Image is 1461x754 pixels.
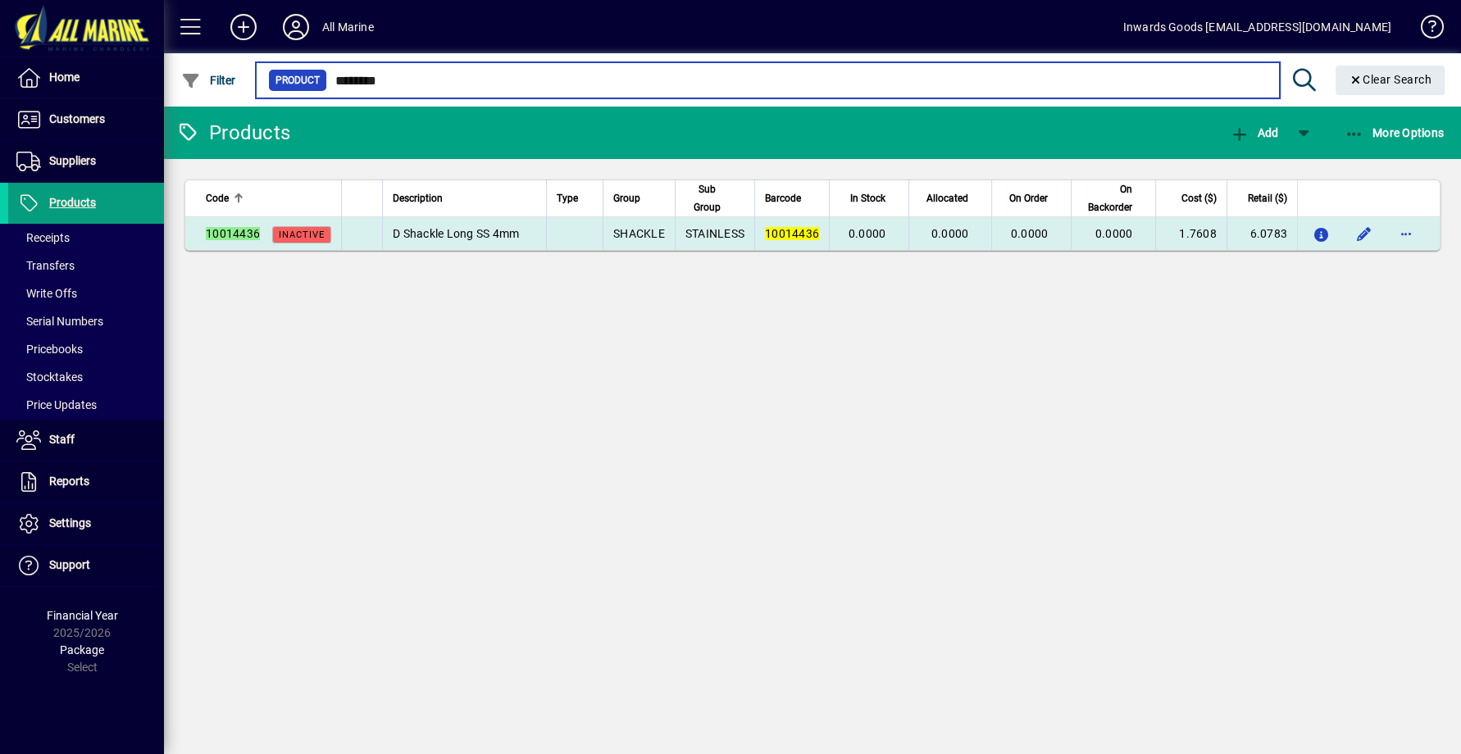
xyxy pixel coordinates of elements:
[840,189,900,207] div: In Stock
[60,643,104,656] span: Package
[8,224,164,252] a: Receipts
[16,315,103,328] span: Serial Numbers
[393,227,519,240] span: D Shackle Long SS 4mm
[1340,118,1449,148] button: More Options
[1393,220,1419,247] button: More options
[49,433,75,446] span: Staff
[1095,227,1133,240] span: 0.0000
[557,189,578,207] span: Type
[8,391,164,419] a: Price Updates
[8,279,164,307] a: Write Offs
[49,112,105,125] span: Customers
[8,461,164,502] a: Reports
[919,189,983,207] div: Allocated
[393,189,536,207] div: Description
[16,370,83,384] span: Stocktakes
[49,475,89,488] span: Reports
[16,287,77,300] span: Write Offs
[850,189,885,207] span: In Stock
[765,189,819,207] div: Barcode
[613,189,640,207] span: Group
[49,558,90,571] span: Support
[16,231,70,244] span: Receipts
[1336,66,1445,95] button: Clear
[8,545,164,586] a: Support
[8,99,164,140] a: Customers
[613,189,665,207] div: Group
[8,503,164,544] a: Settings
[8,335,164,363] a: Pricebooks
[8,363,164,391] a: Stocktakes
[1408,3,1441,57] a: Knowledge Base
[1081,180,1132,216] span: On Backorder
[275,72,320,89] span: Product
[1155,217,1226,250] td: 1.7608
[765,227,819,240] em: 10014436
[49,154,96,167] span: Suppliers
[685,227,744,240] span: STAINLESS
[1349,73,1432,86] span: Clear Search
[206,227,260,240] em: 10014436
[557,189,593,207] div: Type
[1227,217,1297,250] td: 6.0783
[49,196,96,209] span: Products
[393,189,443,207] span: Description
[1009,189,1048,207] span: On Order
[47,609,118,622] span: Financial Year
[8,252,164,279] a: Transfers
[1002,189,1063,207] div: On Order
[926,189,968,207] span: Allocated
[8,307,164,335] a: Serial Numbers
[1011,227,1049,240] span: 0.0000
[1229,126,1278,139] span: Add
[217,12,270,42] button: Add
[685,180,730,216] span: Sub Group
[1350,220,1377,247] button: Edit
[1123,14,1391,40] div: Inwards Goods [EMAIL_ADDRESS][DOMAIN_NAME]
[8,420,164,461] a: Staff
[49,70,80,84] span: Home
[1081,180,1147,216] div: On Backorder
[16,259,75,272] span: Transfers
[279,229,325,240] span: Inactive
[849,227,886,240] span: 0.0000
[16,343,83,356] span: Pricebooks
[206,189,229,207] span: Code
[765,189,801,207] span: Barcode
[270,12,322,42] button: Profile
[206,189,331,207] div: Code
[177,66,240,95] button: Filter
[685,180,744,216] div: Sub Group
[322,14,374,40] div: All Marine
[8,141,164,182] a: Suppliers
[1345,126,1445,139] span: More Options
[931,227,969,240] span: 0.0000
[1248,189,1287,207] span: Retail ($)
[1225,118,1282,148] button: Add
[181,74,236,87] span: Filter
[613,227,665,240] span: SHACKLE
[1181,189,1217,207] span: Cost ($)
[8,57,164,98] a: Home
[176,120,290,146] div: Products
[16,398,97,411] span: Price Updates
[49,516,91,529] span: Settings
